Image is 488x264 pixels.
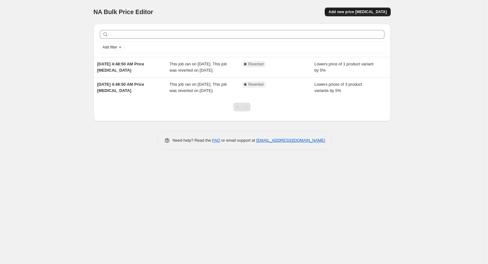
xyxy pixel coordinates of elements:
span: Reverted [248,82,264,87]
a: [EMAIL_ADDRESS][DOMAIN_NAME] [256,138,325,143]
span: This job ran on [DATE]. This job was reverted on [DATE]. [170,82,227,93]
button: Add filter [100,43,125,51]
span: NA Bulk Price Editor [94,8,153,15]
span: Add new price [MEDICAL_DATA] [328,9,387,14]
a: FAQ [212,138,220,143]
span: Reverted [248,62,264,67]
span: Add filter [103,45,117,50]
button: Add new price [MEDICAL_DATA] [325,8,390,16]
nav: Pagination [233,103,251,111]
span: [DATE] 4:48:50 AM Price [MEDICAL_DATA] [97,62,144,73]
span: or email support at [220,138,256,143]
span: This job ran on [DATE]. This job was reverted on [DATE]. [170,62,227,73]
span: Need help? Read the [173,138,212,143]
span: Lowers prices of 3 product variants by 5% [314,82,362,93]
span: Lowers price of 1 product variant by 5% [314,62,374,73]
span: [DATE] 4:48:50 AM Price [MEDICAL_DATA] [97,82,144,93]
